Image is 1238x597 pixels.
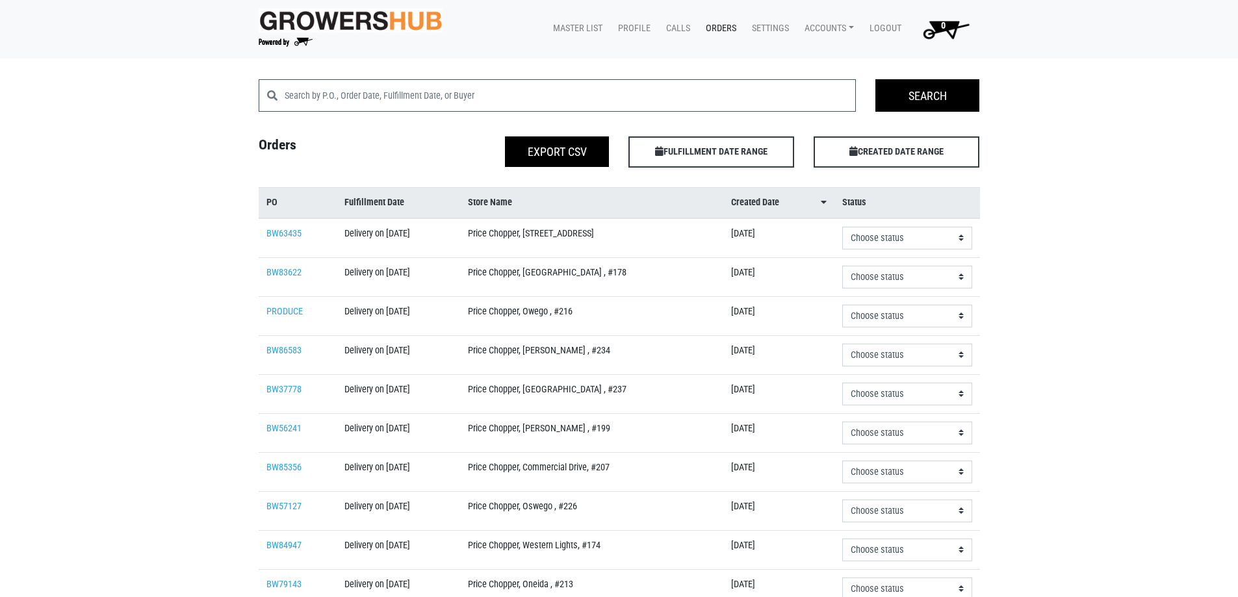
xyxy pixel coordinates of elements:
td: Price Chopper, [GEOGRAPHIC_DATA] , #178 [460,257,723,296]
td: Price Chopper, [GEOGRAPHIC_DATA] , #237 [460,374,723,413]
a: BW57127 [266,501,302,512]
a: BW84947 [266,540,302,551]
td: Delivery on [DATE] [337,296,459,335]
a: Created Date [731,196,827,210]
a: PRODUCE [266,306,303,317]
td: Delivery on [DATE] [337,374,459,413]
a: Orders [695,16,742,41]
a: Accounts [794,16,859,41]
a: PO [266,196,329,210]
td: [DATE] [723,218,834,258]
a: 0 [907,16,980,42]
a: BW86583 [266,345,302,356]
a: Master List [543,16,608,41]
td: [DATE] [723,413,834,452]
td: Price Chopper, [PERSON_NAME] , #234 [460,335,723,374]
td: Delivery on [DATE] [337,257,459,296]
img: original-fc7597fdc6adbb9d0e2ae620e786d1a2.jpg [259,8,443,32]
a: Fulfillment Date [344,196,452,210]
td: Delivery on [DATE] [337,335,459,374]
button: Export CSV [505,136,609,167]
td: Delivery on [DATE] [337,452,459,491]
a: BW83622 [266,267,302,278]
img: Powered by Big Wheelbarrow [259,38,313,47]
a: Status [842,196,972,210]
td: Price Chopper, [STREET_ADDRESS] [460,218,723,258]
td: Price Chopper, [PERSON_NAME] , #199 [460,413,723,452]
input: Search [875,79,979,112]
span: Created Date [731,196,779,210]
img: Cart [917,16,975,42]
a: Store Name [468,196,716,210]
a: BW37778 [266,384,302,395]
td: [DATE] [723,257,834,296]
span: Fulfillment Date [344,196,404,210]
h4: Orders [249,136,434,162]
td: Price Chopper, Commercial Drive, #207 [460,452,723,491]
td: Delivery on [DATE] [337,413,459,452]
td: Delivery on [DATE] [337,218,459,258]
td: [DATE] [723,335,834,374]
span: CREATED DATE RANGE [814,136,979,168]
td: Price Chopper, Oswego , #226 [460,491,723,530]
span: 0 [941,20,946,31]
span: FULFILLMENT DATE RANGE [628,136,794,168]
input: Search by P.O., Order Date, Fulfillment Date, or Buyer [285,79,857,112]
a: BW79143 [266,579,302,590]
a: BW63435 [266,228,302,239]
a: Logout [859,16,907,41]
a: BW56241 [266,423,302,434]
td: Delivery on [DATE] [337,530,459,569]
td: [DATE] [723,530,834,569]
td: Price Chopper, Owego , #216 [460,296,723,335]
a: Calls [656,16,695,41]
a: Settings [742,16,794,41]
span: PO [266,196,277,210]
td: [DATE] [723,296,834,335]
span: Status [842,196,866,210]
td: [DATE] [723,491,834,530]
td: [DATE] [723,452,834,491]
a: BW85356 [266,462,302,473]
td: Price Chopper, Western Lights, #174 [460,530,723,569]
a: Profile [608,16,656,41]
td: Delivery on [DATE] [337,491,459,530]
td: [DATE] [723,374,834,413]
span: Store Name [468,196,512,210]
